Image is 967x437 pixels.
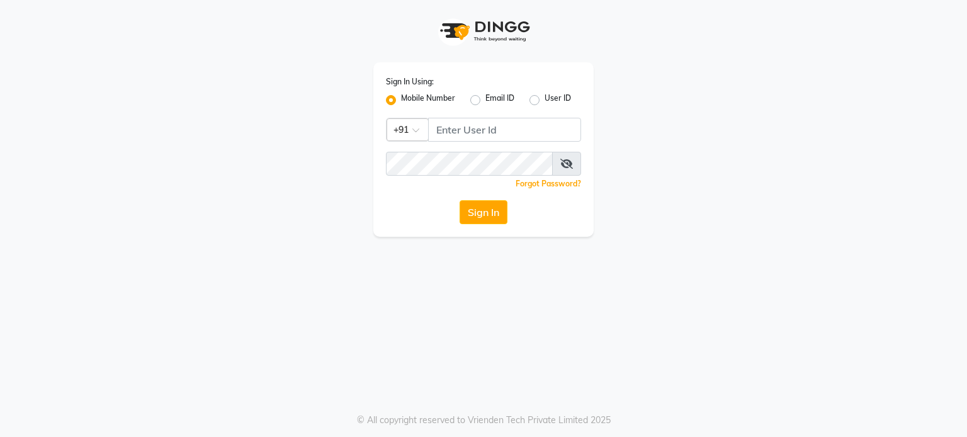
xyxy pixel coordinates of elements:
label: Mobile Number [401,93,455,108]
label: User ID [545,93,571,108]
img: logo1.svg [433,13,534,50]
input: Username [428,118,581,142]
label: Sign In Using: [386,76,434,88]
input: Username [386,152,553,176]
label: Email ID [485,93,514,108]
a: Forgot Password? [516,179,581,188]
button: Sign In [460,200,507,224]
